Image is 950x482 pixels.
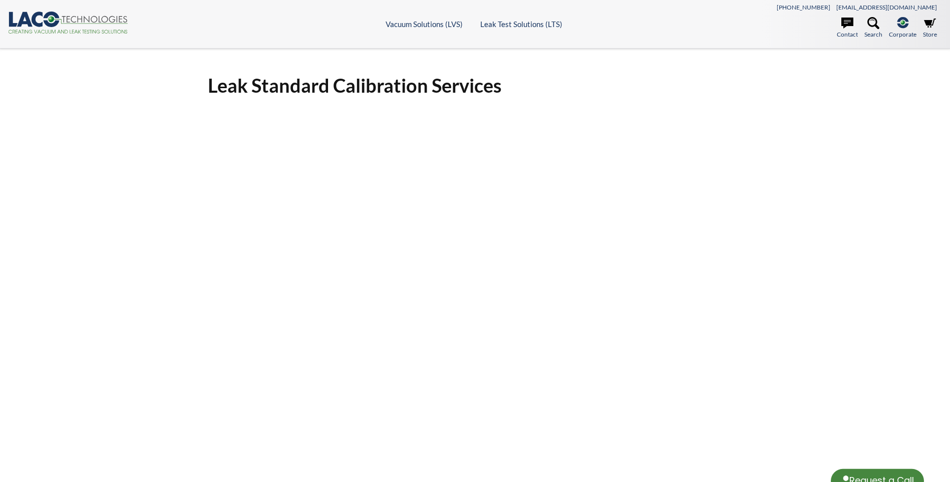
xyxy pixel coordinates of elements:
a: Store [923,17,937,39]
span: Corporate [889,30,916,39]
a: Leak Test Solutions (LTS) [480,20,562,29]
a: [EMAIL_ADDRESS][DOMAIN_NAME] [836,4,937,11]
a: Vacuum Solutions (LVS) [386,20,463,29]
a: Contact [837,17,858,39]
a: [PHONE_NUMBER] [777,4,830,11]
a: Search [864,17,882,39]
h1: Leak Standard Calibration Services [208,73,742,98]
